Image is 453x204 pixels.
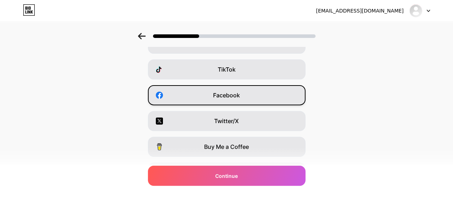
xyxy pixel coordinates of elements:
[204,142,249,151] span: Buy Me a Coffee
[215,172,238,180] span: Continue
[214,117,239,125] span: Twitter/X
[205,194,249,203] span: I have a website
[218,65,236,74] span: TikTok
[409,4,423,18] img: arpovo_health
[316,7,404,15] div: [EMAIL_ADDRESS][DOMAIN_NAME]
[213,91,240,99] span: Facebook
